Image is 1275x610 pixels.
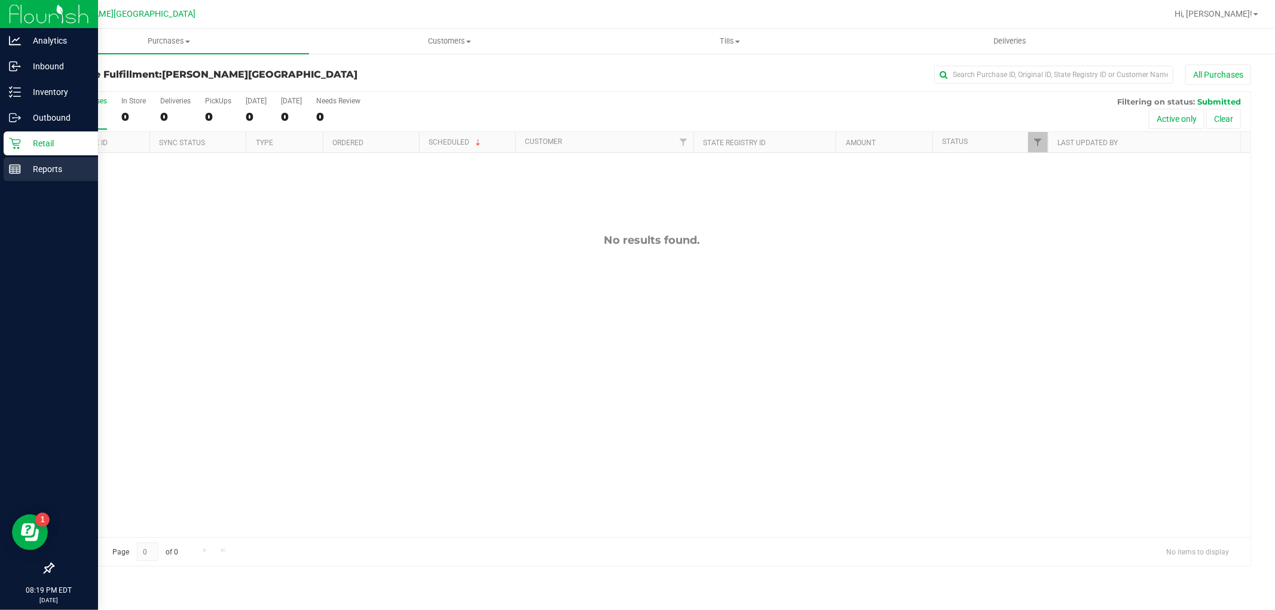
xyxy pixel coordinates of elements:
[1117,97,1195,106] span: Filtering on status:
[525,137,562,146] a: Customer
[21,162,93,176] p: Reports
[9,60,21,72] inline-svg: Inbound
[35,513,50,527] iframe: Resource center unread badge
[977,36,1042,47] span: Deliveries
[9,86,21,98] inline-svg: Inventory
[29,36,309,47] span: Purchases
[309,29,589,54] a: Customers
[316,110,360,124] div: 0
[246,110,267,124] div: 0
[53,69,452,80] h3: Purchase Fulfillment:
[332,139,363,147] a: Ordered
[102,542,188,561] span: Page of 0
[9,163,21,175] inline-svg: Reports
[160,97,191,105] div: Deliveries
[429,138,484,146] a: Scheduled
[21,33,93,48] p: Analytics
[310,36,589,47] span: Customers
[121,110,146,124] div: 0
[53,234,1250,247] div: No results found.
[21,136,93,151] p: Retail
[934,66,1173,84] input: Search Purchase ID, Original ID, State Registry ID or Customer Name...
[205,110,231,124] div: 0
[9,112,21,124] inline-svg: Outbound
[1175,9,1252,19] span: Hi, [PERSON_NAME]!
[160,110,191,124] div: 0
[281,110,302,124] div: 0
[1149,109,1204,129] button: Active only
[870,29,1150,54] a: Deliveries
[9,137,21,149] inline-svg: Retail
[589,29,870,54] a: Tills
[1057,139,1118,147] a: Last Updated By
[1185,65,1251,85] button: All Purchases
[1206,109,1241,129] button: Clear
[704,139,766,147] a: State Registry ID
[21,111,93,125] p: Outbound
[1028,132,1048,152] a: Filter
[5,596,93,605] p: [DATE]
[162,69,357,80] span: [PERSON_NAME][GEOGRAPHIC_DATA]
[256,139,273,147] a: Type
[942,137,968,146] a: Status
[590,36,869,47] span: Tills
[316,97,360,105] div: Needs Review
[246,97,267,105] div: [DATE]
[48,9,196,19] span: [PERSON_NAME][GEOGRAPHIC_DATA]
[5,585,93,596] p: 08:19 PM EDT
[12,514,48,550] iframe: Resource center
[1157,542,1239,560] span: No items to display
[21,59,93,73] p: Inbound
[281,97,302,105] div: [DATE]
[29,29,309,54] a: Purchases
[160,139,206,147] a: Sync Status
[674,132,693,152] a: Filter
[21,85,93,99] p: Inventory
[1197,97,1241,106] span: Submitted
[9,35,21,47] inline-svg: Analytics
[846,139,876,147] a: Amount
[121,97,146,105] div: In Store
[205,97,231,105] div: PickUps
